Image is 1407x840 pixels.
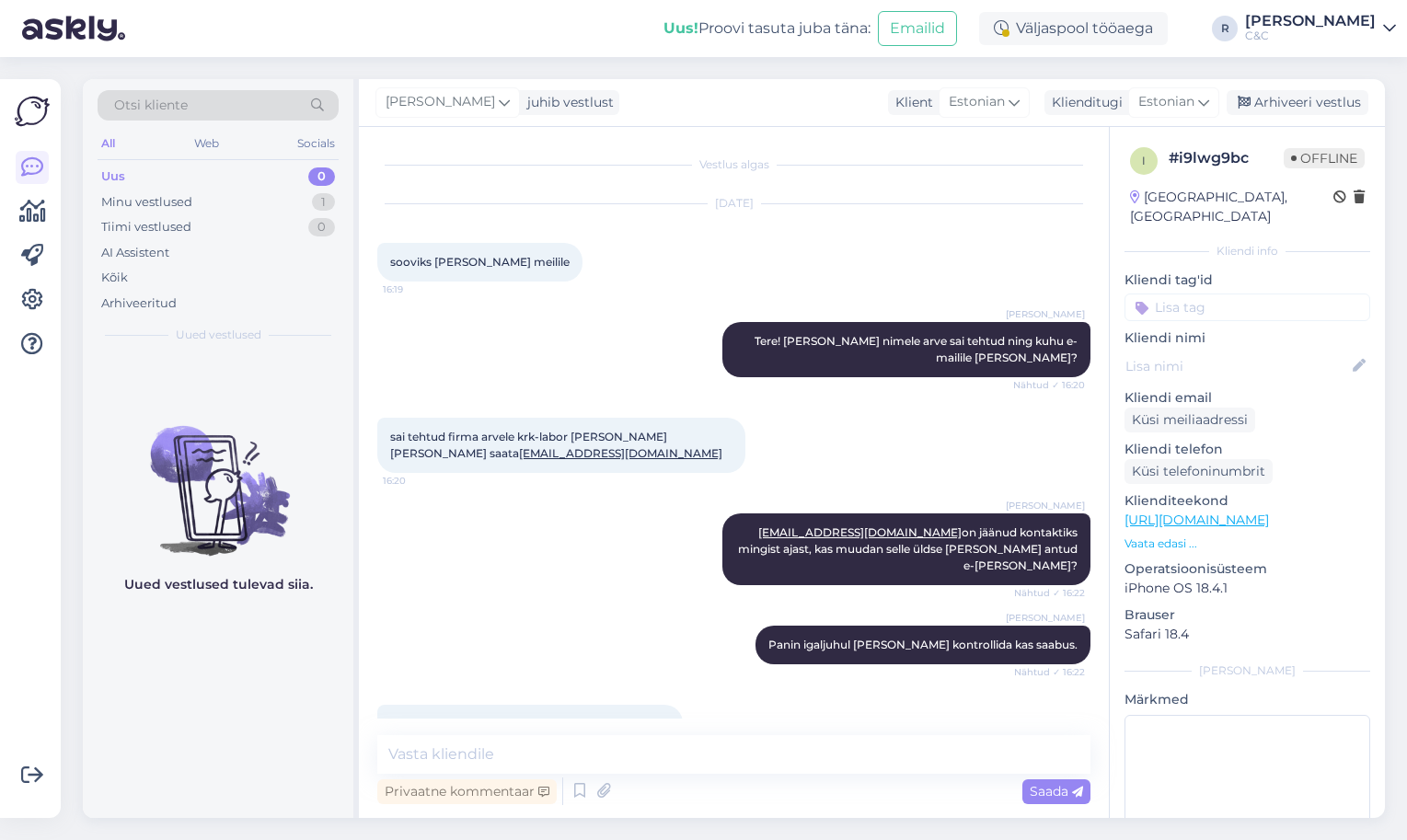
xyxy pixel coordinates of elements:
[101,294,177,313] div: Arhiveeritud
[663,19,698,37] b: Uus!
[949,92,1005,112] span: Estonian
[1014,586,1085,600] span: Nähtud ✓ 16:22
[15,94,50,129] img: Askly Logo
[1030,783,1083,800] span: Saada
[1013,378,1085,392] span: Nähtud ✓ 16:20
[383,474,452,488] span: 16:20
[1006,307,1085,321] span: [PERSON_NAME]
[1006,611,1085,625] span: [PERSON_NAME]
[1245,14,1376,29] div: [PERSON_NAME]
[308,218,335,236] div: 0
[390,255,570,269] span: sooviks [PERSON_NAME] meilile
[1044,93,1123,112] div: Klienditugi
[1124,440,1370,459] p: Kliendi telefon
[1227,90,1368,115] div: Arhiveeri vestlus
[1124,270,1370,290] p: Kliendi tag'id
[1124,491,1370,511] p: Klienditeekond
[1130,188,1333,226] div: [GEOGRAPHIC_DATA], [GEOGRAPHIC_DATA]
[979,12,1168,45] div: Väljaspool tööaega
[738,525,1080,572] span: on jäänud kontaktiks mingist ajast, kas muudan selle üldse [PERSON_NAME] antud e-[PERSON_NAME]?
[1245,29,1376,43] div: C&C
[390,717,670,731] span: on ikkagi õige
[101,269,128,287] div: Kõik
[1124,459,1273,484] div: Küsi telefoninumbrit
[308,167,335,186] div: 0
[1124,662,1370,679] div: [PERSON_NAME]
[1124,625,1370,644] p: Safari 18.4
[1014,665,1085,679] span: Nähtud ✓ 16:22
[1124,579,1370,598] p: iPhone OS 18.4.1
[1124,512,1269,528] a: [URL][DOMAIN_NAME]
[386,92,495,112] span: [PERSON_NAME]
[390,717,594,731] a: [EMAIL_ADDRESS][DOMAIN_NAME]
[114,96,188,115] span: Otsi kliente
[383,282,452,296] span: 16:19
[1124,408,1255,432] div: Küsi meiliaadressi
[1245,14,1396,43] a: [PERSON_NAME]C&C
[101,218,191,236] div: Tiimi vestlused
[1284,148,1365,168] span: Offline
[377,156,1090,173] div: Vestlus algas
[83,393,353,558] img: No chats
[190,132,223,155] div: Web
[101,167,125,186] div: Uus
[1006,499,1085,512] span: [PERSON_NAME]
[176,327,261,343] span: Uued vestlused
[1124,388,1370,408] p: Kliendi email
[98,132,119,155] div: All
[755,334,1078,364] span: Tere! [PERSON_NAME] nimele arve sai tehtud ning kuhu e-mailile [PERSON_NAME]?
[312,193,335,212] div: 1
[878,11,957,46] button: Emailid
[1169,147,1284,169] div: # i9lwg9bc
[294,132,339,155] div: Socials
[377,779,557,804] div: Privaatne kommentaar
[1124,293,1370,321] input: Lisa tag
[1142,154,1146,167] span: i
[663,17,871,40] div: Proovi tasuta juba täna:
[1124,605,1370,625] p: Brauser
[390,430,722,460] span: sai tehtud firma arvele krk-labor [PERSON_NAME] [PERSON_NAME] saata
[1124,328,1370,348] p: Kliendi nimi
[768,638,1078,651] span: Panin igaljuhul [PERSON_NAME] kontrollida kas saabus.
[124,575,313,594] p: Uued vestlused tulevad siia.
[520,93,614,112] div: juhib vestlust
[1124,559,1370,579] p: Operatsioonisüsteem
[1212,16,1238,41] div: R
[1124,690,1370,709] p: Märkmed
[1124,243,1370,259] div: Kliendi info
[1138,92,1194,112] span: Estonian
[1124,535,1370,552] p: Vaata edasi ...
[377,195,1090,212] div: [DATE]
[101,193,192,212] div: Minu vestlused
[101,244,169,262] div: AI Assistent
[1125,356,1349,376] input: Lisa nimi
[758,525,962,539] a: [EMAIL_ADDRESS][DOMAIN_NAME]
[888,93,933,112] div: Klient
[519,446,722,460] a: [EMAIL_ADDRESS][DOMAIN_NAME]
